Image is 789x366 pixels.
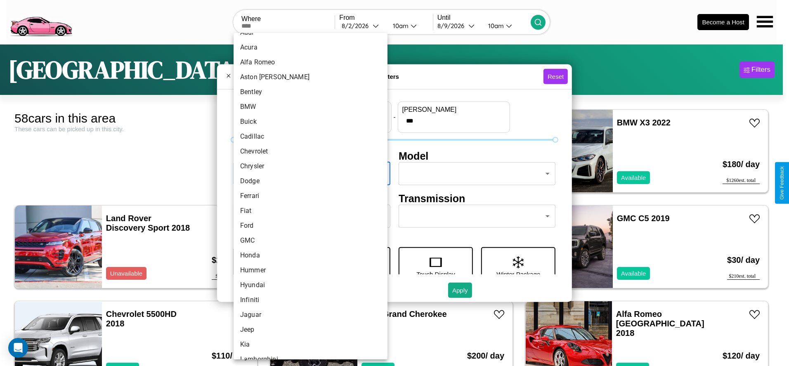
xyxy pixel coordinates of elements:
li: Ford [234,218,387,233]
li: Aston [PERSON_NAME] [234,70,387,85]
li: Fiat [234,203,387,218]
li: GMC [234,233,387,248]
li: BMW [234,99,387,114]
li: Dodge [234,174,387,189]
li: Jaguar [234,307,387,322]
li: Hummer [234,263,387,278]
div: Give Feedback [779,166,785,200]
li: Alfa Romeo [234,55,387,70]
li: Cadillac [234,129,387,144]
li: Bentley [234,85,387,99]
li: Chrysler [234,159,387,174]
li: Buick [234,114,387,129]
li: Chevrolet [234,144,387,159]
li: Infiniti [234,293,387,307]
li: Honda [234,248,387,263]
li: Ferrari [234,189,387,203]
li: Kia [234,337,387,352]
div: Open Intercom Messenger [8,338,28,358]
li: Jeep [234,322,387,337]
li: Hyundai [234,278,387,293]
li: Acura [234,40,387,55]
